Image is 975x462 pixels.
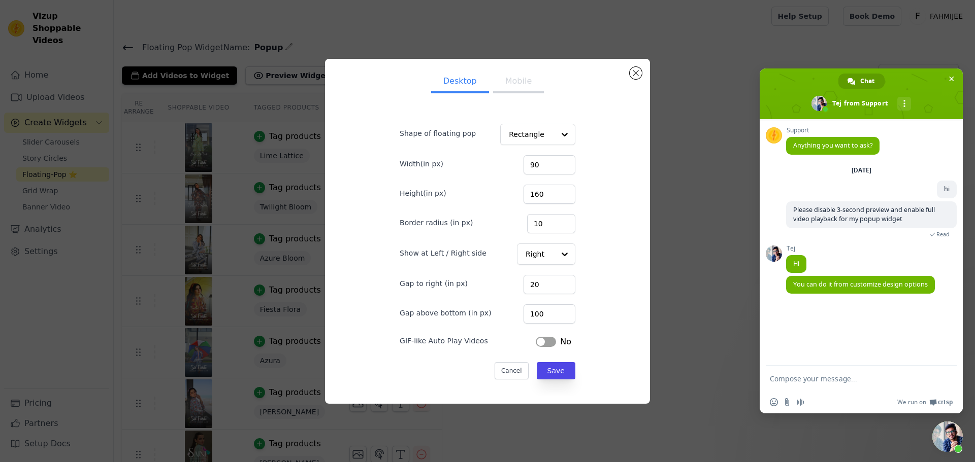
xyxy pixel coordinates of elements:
[932,421,963,452] a: Close chat
[786,127,880,134] span: Support
[400,308,492,318] label: Gap above bottom (in px)
[936,231,950,238] span: Read
[400,188,446,198] label: Height(in px)
[860,74,874,89] span: Chat
[938,398,953,406] span: Crisp
[400,248,486,258] label: Show at Left / Right side
[793,280,928,289] span: You can do it from customize design options
[897,398,953,406] a: We run onCrisp
[783,398,791,406] span: Send a file
[400,218,473,228] label: Border radius (in px)
[400,128,476,138] label: Shape of floating pop
[852,167,871,173] div: [DATE]
[838,74,885,89] a: Chat
[786,245,806,252] span: Tej
[630,67,642,79] button: Close modal
[493,71,544,93] button: Mobile
[400,336,488,346] label: GIF-like Auto Play Videos
[770,398,778,406] span: Insert an emoji
[431,71,489,93] button: Desktop
[793,205,935,223] span: Please disable 3-second preview and enable full video playback for my popup widget
[897,398,926,406] span: We run on
[400,159,443,169] label: Width(in px)
[770,366,932,391] textarea: Compose your message...
[946,74,957,84] span: Close chat
[537,362,575,379] button: Save
[495,362,529,379] button: Cancel
[793,141,872,150] span: Anything you want to ask?
[944,185,950,193] span: hi
[796,398,804,406] span: Audio message
[400,278,468,289] label: Gap to right (in px)
[560,336,571,348] span: No
[793,259,799,268] span: Hi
